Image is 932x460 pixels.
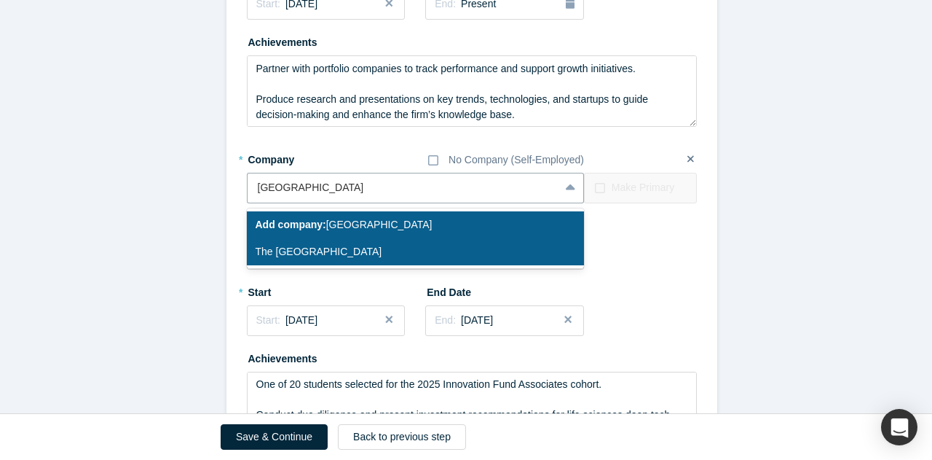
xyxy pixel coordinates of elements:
[247,305,406,336] button: Start:[DATE]
[247,280,328,300] label: Start
[221,424,328,450] button: Save & Continue
[256,219,433,230] span: [GEOGRAPHIC_DATA]
[256,219,326,230] b: Add company:
[338,424,466,450] button: Back to previous step
[383,305,405,336] button: Close
[449,152,584,168] div: No Company (Self-Employed)
[612,180,674,195] div: Make Primary
[247,346,328,367] label: Achievements
[247,372,697,443] textarea: One of 20 students selected for the 2025 Innovation Fund Associates cohort. Conduct due diligence...
[247,147,328,168] label: Company
[435,314,456,326] span: End:
[461,314,493,326] span: [DATE]
[285,314,317,326] span: [DATE]
[247,30,328,50] label: Achievements
[247,55,697,127] textarea: Conduct deep-dive evaluations of industry sectors to help shape investment strategy. Assist in an...
[562,305,584,336] button: Close
[256,314,280,326] span: Start:
[247,238,585,265] div: The [GEOGRAPHIC_DATA]
[425,305,584,336] button: End:[DATE]
[425,280,507,300] label: End Date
